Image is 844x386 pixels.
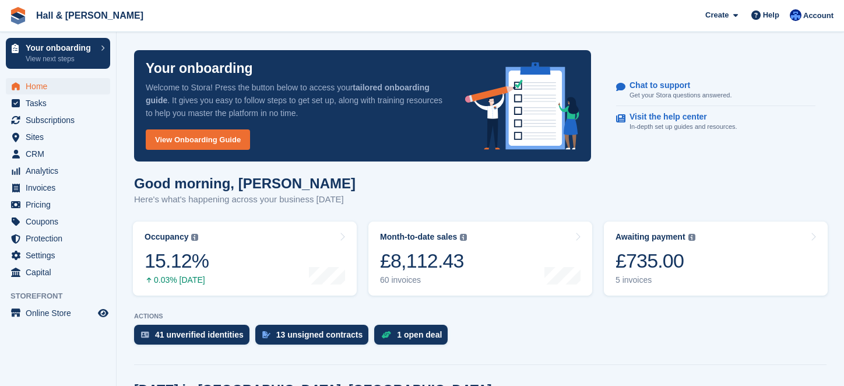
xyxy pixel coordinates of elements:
a: Visit the help center In-depth set up guides and resources. [616,106,815,138]
img: icon-info-grey-7440780725fd019a000dd9b08b2336e03edf1995a4989e88bcd33f0948082b44.svg [688,234,695,241]
a: menu [6,264,110,280]
a: View Onboarding Guide [146,129,250,150]
h1: Good morning, [PERSON_NAME] [134,176,356,191]
div: 5 invoices [616,275,695,285]
a: menu [6,129,110,145]
span: Pricing [26,196,96,213]
div: 60 invoices [380,275,467,285]
img: Claire Banham [790,9,801,21]
a: menu [6,146,110,162]
span: Sites [26,129,96,145]
div: £735.00 [616,249,695,273]
div: 0.03% [DATE] [145,275,209,285]
span: Account [803,10,834,22]
a: Hall & [PERSON_NAME] [31,6,148,25]
div: Occupancy [145,232,188,242]
a: menu [6,163,110,179]
img: stora-icon-8386f47178a22dfd0bd8f6a31ec36ba5ce8667c1dd55bd0f319d3a0aa187defe.svg [9,7,27,24]
div: 13 unsigned contracts [276,330,363,339]
img: icon-info-grey-7440780725fd019a000dd9b08b2336e03edf1995a4989e88bcd33f0948082b44.svg [460,234,467,241]
img: verify_identity-adf6edd0f0f0b5bbfe63781bf79b02c33cf7c696d77639b501bdc392416b5a36.svg [141,331,149,338]
a: menu [6,247,110,264]
div: Awaiting payment [616,232,685,242]
p: Welcome to Stora! Press the button below to access your . It gives you easy to follow steps to ge... [146,81,446,120]
a: menu [6,230,110,247]
span: Create [705,9,729,21]
a: menu [6,180,110,196]
p: Here's what's happening across your business [DATE] [134,193,356,206]
p: Chat to support [630,80,722,90]
p: ACTIONS [134,313,827,320]
a: Month-to-date sales £8,112.43 60 invoices [368,222,592,296]
a: 13 unsigned contracts [255,325,375,350]
div: 15.12% [145,249,209,273]
a: 41 unverified identities [134,325,255,350]
span: Invoices [26,180,96,196]
div: Month-to-date sales [380,232,457,242]
img: deal-1b604bf984904fb50ccaf53a9ad4b4a5d6e5aea283cecdc64d6e3604feb123c2.svg [381,331,391,339]
span: Coupons [26,213,96,230]
span: Home [26,78,96,94]
span: Analytics [26,163,96,179]
a: Occupancy 15.12% 0.03% [DATE] [133,222,357,296]
div: 41 unverified identities [155,330,244,339]
span: Storefront [10,290,116,302]
a: Preview store [96,306,110,320]
p: Your onboarding [26,44,95,52]
div: £8,112.43 [380,249,467,273]
a: menu [6,305,110,321]
a: menu [6,78,110,94]
img: contract_signature_icon-13c848040528278c33f63329250d36e43548de30e8caae1d1a13099fd9432cc5.svg [262,331,270,338]
span: CRM [26,146,96,162]
p: Your onboarding [146,62,253,75]
img: icon-info-grey-7440780725fd019a000dd9b08b2336e03edf1995a4989e88bcd33f0948082b44.svg [191,234,198,241]
span: Protection [26,230,96,247]
a: menu [6,196,110,213]
img: onboarding-info-6c161a55d2c0e0a8cae90662b2fe09162a5109e8cc188191df67fb4f79e88e88.svg [465,62,579,150]
p: Visit the help center [630,112,728,122]
a: menu [6,213,110,230]
p: In-depth set up guides and resources. [630,122,737,132]
a: Chat to support Get your Stora questions answered. [616,75,815,107]
span: Online Store [26,305,96,321]
span: Subscriptions [26,112,96,128]
p: Get your Stora questions answered. [630,90,732,100]
a: menu [6,95,110,111]
a: Your onboarding View next steps [6,38,110,69]
span: Help [763,9,779,21]
span: Settings [26,247,96,264]
a: 1 open deal [374,325,453,350]
span: Tasks [26,95,96,111]
a: Awaiting payment £735.00 5 invoices [604,222,828,296]
a: menu [6,112,110,128]
div: 1 open deal [397,330,442,339]
p: View next steps [26,54,95,64]
span: Capital [26,264,96,280]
